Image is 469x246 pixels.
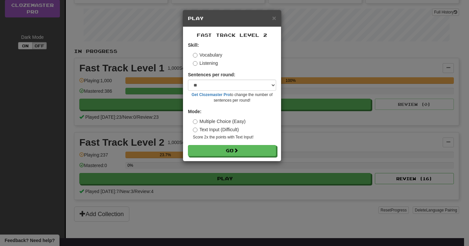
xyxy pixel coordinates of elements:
label: Sentences per round: [188,71,235,78]
small: Score 2x the points with Text Input ! [193,135,276,140]
button: Go [188,145,276,156]
small: to change the number of sentences per round! [188,92,276,103]
span: × [272,14,276,22]
input: Text Input (Difficult) [193,128,197,132]
input: Multiple Choice (Easy) [193,119,197,124]
label: Listening [193,60,218,66]
span: Fast Track Level 2 [197,32,267,38]
strong: Mode: [188,109,201,114]
a: Get Clozemaster Pro [192,92,230,97]
label: Multiple Choice (Easy) [193,118,246,125]
label: Text Input (Difficult) [193,126,239,133]
strong: Skill: [188,42,199,48]
input: Listening [193,61,197,66]
label: Vocabulary [193,52,222,58]
h5: Play [188,15,276,22]
input: Vocabulary [193,53,197,58]
button: Close [272,14,276,21]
